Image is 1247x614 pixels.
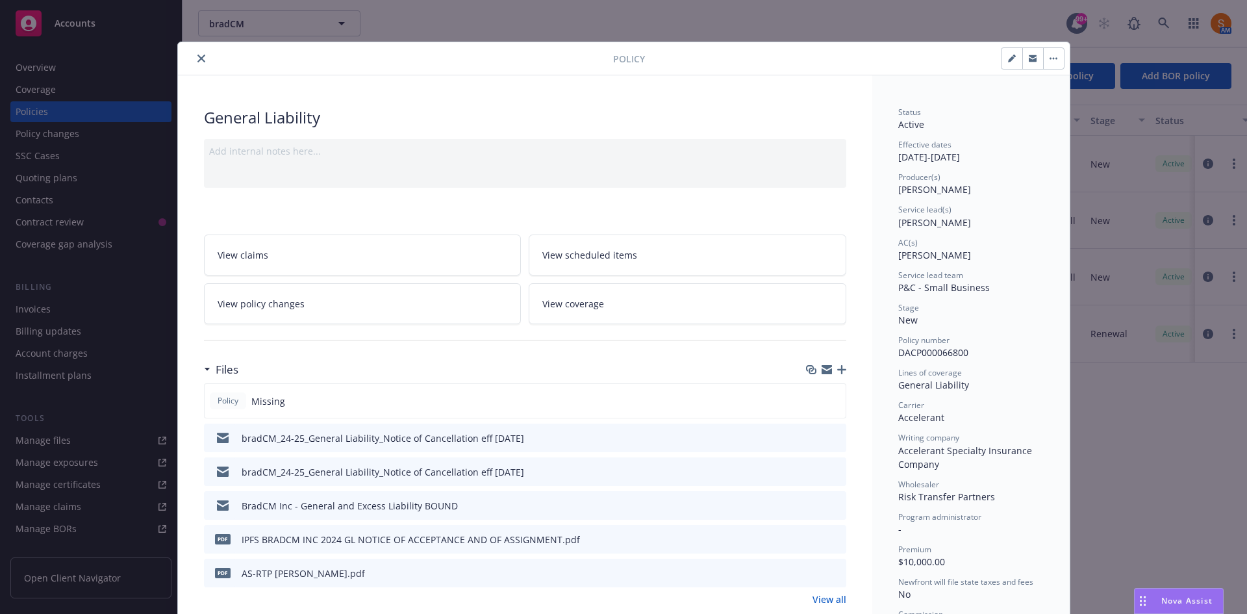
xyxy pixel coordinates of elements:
[898,367,962,378] span: Lines of coverage
[898,335,950,346] span: Policy number
[898,523,901,535] span: -
[809,567,819,580] button: download file
[809,431,819,445] button: download file
[898,270,963,281] span: Service lead team
[242,431,524,445] div: bradCM_24-25_General Liability_Notice of Cancellation eff [DATE]
[898,281,990,294] span: P&C - Small Business
[529,283,846,324] a: View coverage
[898,183,971,196] span: [PERSON_NAME]
[898,556,945,568] span: $10,000.00
[215,568,231,578] span: pdf
[898,216,971,229] span: [PERSON_NAME]
[218,297,305,311] span: View policy changes
[204,283,522,324] a: View policy changes
[204,235,522,275] a: View claims
[215,395,241,407] span: Policy
[898,379,969,391] span: General Liability
[898,107,921,118] span: Status
[215,534,231,544] span: pdf
[218,248,268,262] span: View claims
[242,567,365,580] div: AS-RTP [PERSON_NAME].pdf
[204,107,846,129] div: General Liability
[898,172,940,183] span: Producer(s)
[898,444,1035,470] span: Accelerant Specialty Insurance Company
[829,465,841,479] button: preview file
[809,465,819,479] button: download file
[829,567,841,580] button: preview file
[209,144,841,158] div: Add internal notes here...
[898,588,911,600] span: No
[898,249,971,261] span: [PERSON_NAME]
[1161,595,1213,606] span: Nova Assist
[829,431,841,445] button: preview file
[542,248,637,262] span: View scheduled items
[898,432,959,443] span: Writing company
[1134,588,1224,614] button: Nova Assist
[898,314,918,326] span: New
[898,411,944,424] span: Accelerant
[898,346,968,359] span: DACP000066800
[542,297,604,311] span: View coverage
[898,302,919,313] span: Stage
[204,361,238,378] div: Files
[216,361,238,378] h3: Files
[898,237,918,248] span: AC(s)
[809,533,819,546] button: download file
[1135,589,1151,613] div: Drag to move
[898,491,995,503] span: Risk Transfer Partners
[829,499,841,513] button: preview file
[898,576,1033,587] span: Newfront will file state taxes and fees
[529,235,846,275] a: View scheduled items
[898,479,939,490] span: Wholesaler
[242,533,580,546] div: IPFS BRADCM INC 2024 GL NOTICE OF ACCEPTANCE AND OF ASSIGNMENT.pdf
[898,118,924,131] span: Active
[242,499,458,513] div: BradCM Inc - General and Excess Liability BOUND
[829,533,841,546] button: preview file
[898,139,951,150] span: Effective dates
[613,52,645,66] span: Policy
[898,511,981,522] span: Program administrator
[898,544,931,555] span: Premium
[898,204,951,215] span: Service lead(s)
[194,51,209,66] button: close
[898,139,1044,164] div: [DATE] - [DATE]
[809,499,819,513] button: download file
[898,400,924,411] span: Carrier
[242,465,524,479] div: bradCM_24-25_General Liability_Notice of Cancellation eff [DATE]
[812,593,846,606] a: View all
[251,394,285,408] span: Missing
